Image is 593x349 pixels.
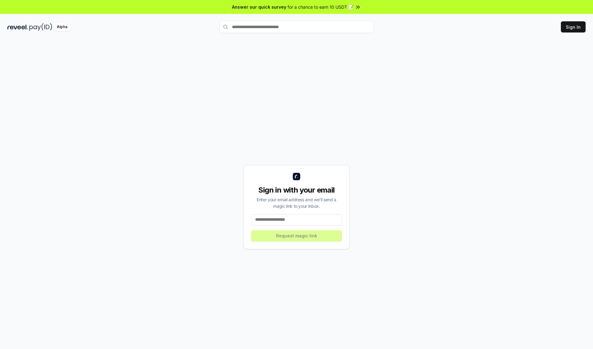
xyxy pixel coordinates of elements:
span: Answer our quick survey [232,4,286,10]
img: logo_small [293,173,300,180]
div: Enter your email address and we’ll send a magic link to your inbox. [251,196,342,209]
img: reveel_dark [7,23,28,31]
span: for a chance to earn 10 USDT 📝 [288,4,354,10]
div: Alpha [53,23,71,31]
div: Sign in with your email [251,185,342,195]
img: pay_id [29,23,52,31]
button: Sign In [561,21,586,32]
